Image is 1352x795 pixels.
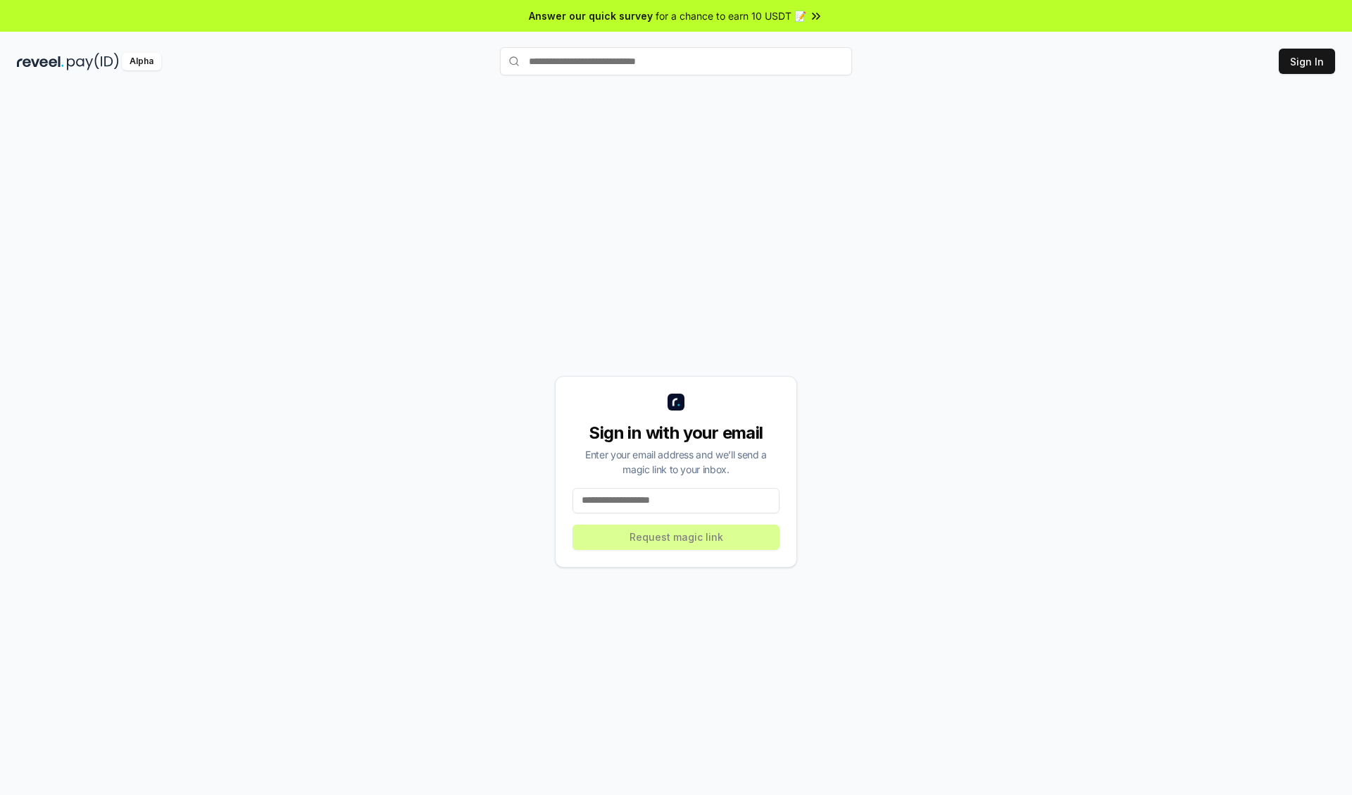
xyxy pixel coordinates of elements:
span: Answer our quick survey [529,8,653,23]
img: reveel_dark [17,53,64,70]
img: pay_id [67,53,119,70]
span: for a chance to earn 10 USDT 📝 [656,8,806,23]
div: Enter your email address and we’ll send a magic link to your inbox. [572,447,780,477]
div: Sign in with your email [572,422,780,444]
img: logo_small [668,394,684,411]
div: Alpha [122,53,161,70]
button: Sign In [1279,49,1335,74]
